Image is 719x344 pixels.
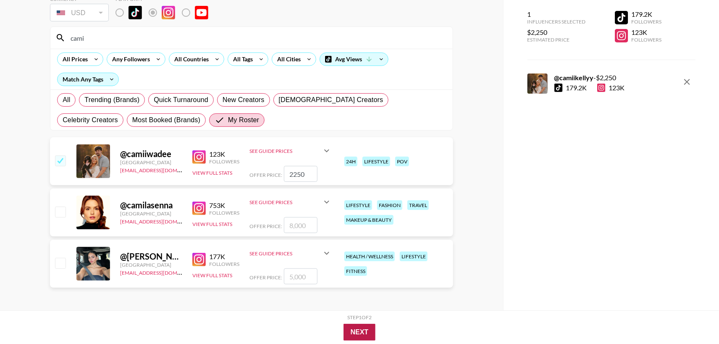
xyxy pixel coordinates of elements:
[679,74,695,90] button: remove
[58,53,89,66] div: All Prices
[120,217,205,225] a: [EMAIL_ADDRESS][DOMAIN_NAME]
[209,210,239,216] div: Followers
[249,243,332,263] div: See Guide Prices
[344,324,376,341] button: Next
[279,95,383,105] span: [DEMOGRAPHIC_DATA] Creators
[249,250,322,257] div: See Guide Prices
[249,141,332,161] div: See Guide Prices
[344,252,395,261] div: health / wellness
[632,10,662,18] div: 179.2K
[120,210,182,217] div: [GEOGRAPHIC_DATA]
[632,37,662,43] div: Followers
[597,84,625,92] div: 123K
[344,200,372,210] div: lifestyle
[249,199,322,205] div: See Guide Prices
[284,217,318,233] input: 8,000
[192,221,232,227] button: View Full Stats
[209,261,239,267] div: Followers
[169,53,210,66] div: All Countries
[347,314,372,320] div: Step 1 of 2
[554,74,594,81] strong: @ camiikellyy
[209,201,239,210] div: 753K
[272,53,302,66] div: All Cities
[50,2,109,23] div: Remove selected talent to change your currency
[249,223,282,229] span: Offer Price:
[228,53,255,66] div: All Tags
[192,253,206,266] img: Instagram
[192,170,232,176] button: View Full Stats
[527,37,586,43] div: Estimated Price
[192,272,232,278] button: View Full Stats
[52,5,107,20] div: USD
[344,157,357,166] div: 24h
[66,31,448,45] input: Search by User Name
[63,115,118,125] span: Celebrity Creators
[129,6,142,19] img: TikTok
[162,6,175,19] img: Instagram
[377,200,402,210] div: fashion
[362,157,390,166] div: lifestyle
[132,115,200,125] span: Most Booked (Brands)
[209,158,239,165] div: Followers
[249,192,332,212] div: See Guide Prices
[120,165,205,173] a: [EMAIL_ADDRESS][DOMAIN_NAME]
[527,18,586,25] div: Influencers Selected
[228,115,259,125] span: My Roster
[249,148,322,154] div: See Guide Prices
[632,28,662,37] div: 123K
[284,268,318,284] input: 5,000
[120,268,205,276] a: [EMAIL_ADDRESS][DOMAIN_NAME]
[320,53,388,66] div: Avg Views
[192,150,206,164] img: Instagram
[344,215,394,225] div: makeup & beauty
[209,150,239,158] div: 123K
[395,157,409,166] div: pov
[115,4,215,21] div: Remove selected talent to change platforms
[120,159,182,165] div: [GEOGRAPHIC_DATA]
[120,262,182,268] div: [GEOGRAPHIC_DATA]
[120,149,182,159] div: @ camiiwadee
[566,84,587,92] div: 179.2K
[407,200,429,210] div: travel
[84,95,139,105] span: Trending (Brands)
[400,252,428,261] div: lifestyle
[154,95,208,105] span: Quick Turnaround
[209,252,239,261] div: 177K
[284,166,318,182] input: 4,000
[58,73,118,86] div: Match Any Tags
[195,6,208,19] img: YouTube
[107,53,152,66] div: Any Followers
[632,18,662,25] div: Followers
[120,251,182,262] div: @ [PERSON_NAME].camila
[527,28,586,37] div: $2,250
[192,202,206,215] img: Instagram
[249,172,282,178] span: Offer Price:
[63,95,70,105] span: All
[120,200,182,210] div: @ camilasenna
[527,10,586,18] div: 1
[554,74,625,82] div: - $ 2,250
[249,274,282,281] span: Offer Price:
[344,266,367,276] div: fitness
[223,95,265,105] span: New Creators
